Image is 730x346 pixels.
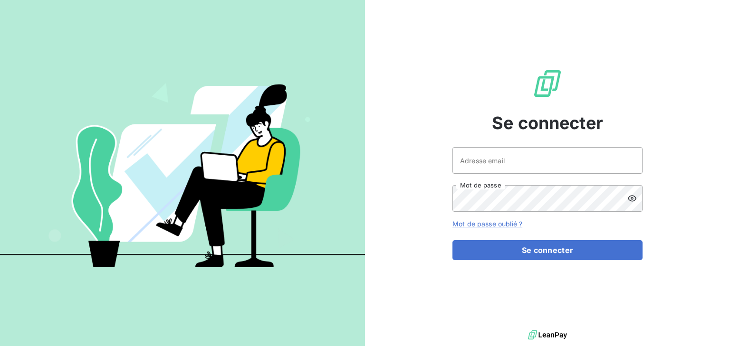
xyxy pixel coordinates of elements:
[452,147,643,174] input: placeholder
[532,68,563,99] img: Logo LeanPay
[452,220,522,228] a: Mot de passe oublié ?
[452,240,643,260] button: Se connecter
[492,110,603,136] span: Se connecter
[528,328,567,342] img: logo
